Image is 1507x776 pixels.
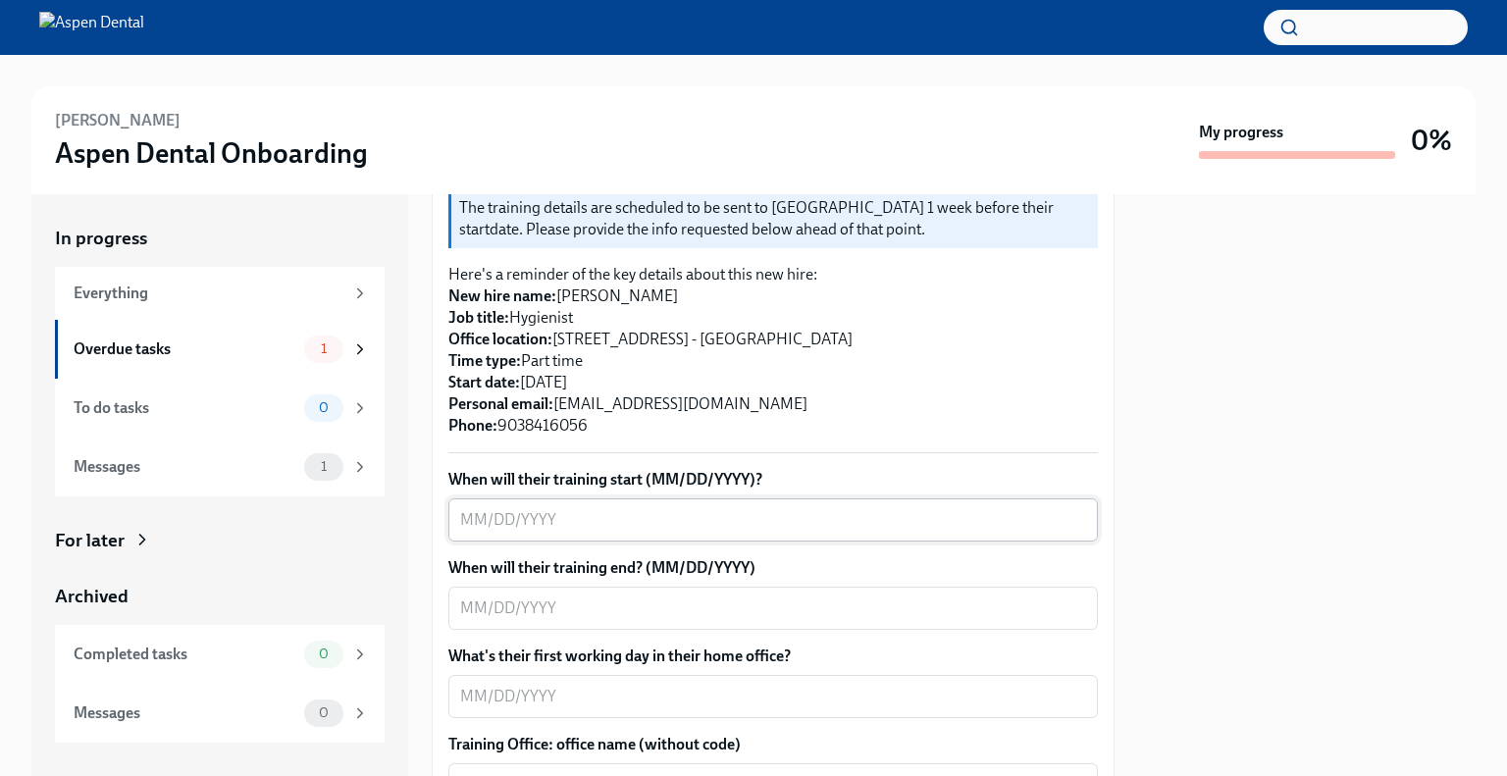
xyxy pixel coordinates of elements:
strong: New hire name: [448,286,556,305]
div: Completed tasks [74,644,296,665]
a: Archived [55,584,385,609]
a: To do tasks0 [55,379,385,438]
strong: Job title: [448,308,509,327]
span: 1 [309,459,338,474]
div: Messages [74,702,296,724]
img: Aspen Dental [39,12,144,43]
div: To do tasks [74,397,296,419]
strong: My progress [1199,122,1283,143]
span: 0 [307,705,340,720]
strong: Phone: [448,416,497,435]
a: Completed tasks0 [55,625,385,684]
strong: Office location: [448,330,552,348]
h3: Aspen Dental Onboarding [55,135,368,171]
p: Here's a reminder of the key details about this new hire: [PERSON_NAME] Hygienist [STREET_ADDRESS... [448,264,1098,437]
p: The training details are scheduled to be sent to [GEOGRAPHIC_DATA] 1 week before their startdate.... [459,197,1090,240]
label: When will their training start (MM/DD/YYYY)? [448,469,1098,491]
span: 0 [307,647,340,661]
span: 0 [307,400,340,415]
a: Everything [55,267,385,320]
div: Everything [74,283,343,304]
a: Overdue tasks1 [55,320,385,379]
div: For later [55,528,125,553]
a: Messages0 [55,684,385,743]
label: What's their first working day in their home office? [448,646,1098,667]
strong: Time type: [448,351,521,370]
div: Overdue tasks [74,338,296,360]
a: Messages1 [55,438,385,496]
h3: 0% [1411,123,1452,158]
label: Training Office: office name (without code) [448,734,1098,755]
a: For later [55,528,385,553]
a: In progress [55,226,385,251]
div: Messages [74,456,296,478]
label: When will their training end? (MM/DD/YYYY) [448,557,1098,579]
strong: Personal email: [448,394,553,413]
span: 1 [309,341,338,356]
h6: [PERSON_NAME] [55,110,181,131]
strong: Start date: [448,373,520,391]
